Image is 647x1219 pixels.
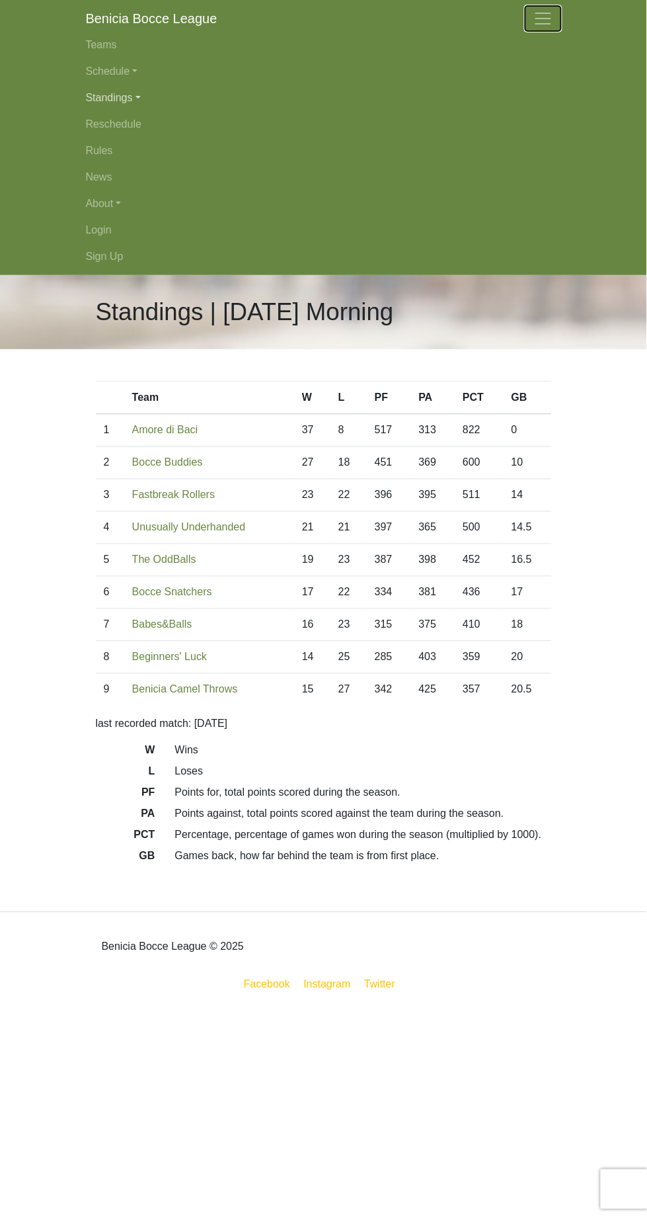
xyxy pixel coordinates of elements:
[367,642,411,674] td: 285
[411,642,455,674] td: 403
[294,642,330,674] td: 14
[86,785,165,806] dt: PF
[455,480,504,512] td: 511
[132,652,207,663] a: Beginners' Luck
[504,480,552,512] td: 14
[124,382,294,415] th: Team
[86,32,562,58] a: Teams
[86,806,165,827] dt: PA
[330,447,367,480] td: 18
[330,512,367,544] td: 21
[504,447,552,480] td: 10
[411,480,455,512] td: 395
[86,85,562,111] a: Standings
[294,544,330,577] td: 19
[96,642,124,674] td: 8
[330,414,367,447] td: 8
[330,642,367,674] td: 25
[96,480,124,512] td: 3
[241,976,293,993] a: Facebook
[96,447,124,480] td: 2
[86,190,562,217] a: About
[132,554,196,566] a: The OddBalls
[455,447,504,480] td: 600
[504,609,552,642] td: 18
[411,382,455,415] th: PA
[367,480,411,512] td: 396
[132,489,215,501] a: Fastbreak Rollers
[132,587,212,598] a: Bocce Snatchers
[411,577,455,609] td: 381
[455,382,504,415] th: PCT
[504,382,552,415] th: GB
[504,642,552,674] td: 20
[96,298,394,327] h1: Standings | [DATE] Morning
[367,544,411,577] td: 387
[504,414,552,447] td: 0
[330,544,367,577] td: 23
[367,609,411,642] td: 315
[132,425,198,436] a: Amore di Baci
[411,447,455,480] td: 369
[504,544,552,577] td: 16.5
[504,512,552,544] td: 14.5
[86,243,562,270] a: Sign Up
[132,522,246,533] a: Unusually Underhanded
[367,382,411,415] th: PF
[96,674,124,706] td: 9
[367,577,411,609] td: 334
[86,58,562,85] a: Schedule
[86,5,217,32] a: Benicia Bocce League
[86,111,562,138] a: Reschedule
[330,480,367,512] td: 22
[330,577,367,609] td: 22
[86,138,562,164] a: Rules
[330,674,367,706] td: 27
[367,674,411,706] td: 342
[294,512,330,544] td: 21
[367,414,411,447] td: 517
[455,609,504,642] td: 410
[455,414,504,447] td: 822
[455,512,504,544] td: 500
[96,544,124,577] td: 5
[86,164,562,190] a: News
[86,923,562,971] div: Benicia Bocce League © 2025
[96,414,124,447] td: 1
[86,849,165,870] dt: GB
[132,457,203,468] a: Bocce Buddies
[411,414,455,447] td: 313
[504,674,552,706] td: 20.5
[411,674,455,706] td: 425
[294,674,330,706] td: 15
[294,577,330,609] td: 17
[301,976,354,993] a: Instagram
[411,512,455,544] td: 365
[96,577,124,609] td: 6
[504,577,552,609] td: 17
[455,642,504,674] td: 359
[411,609,455,642] td: 375
[86,217,562,243] a: Login
[165,743,562,759] dd: Wins
[96,716,552,732] p: last recorded match: [DATE]
[455,544,504,577] td: 452
[525,5,562,32] button: Toggle navigation
[411,544,455,577] td: 398
[330,609,367,642] td: 23
[367,447,411,480] td: 451
[96,609,124,642] td: 7
[294,609,330,642] td: 16
[455,674,504,706] td: 357
[132,684,238,695] a: Benicia Camel Throws
[294,480,330,512] td: 23
[294,382,330,415] th: W
[96,512,124,544] td: 4
[165,764,562,780] dd: Loses
[86,827,165,849] dt: PCT
[165,806,562,822] dd: Points against, total points scored against the team during the season.
[86,764,165,785] dt: L
[330,382,367,415] th: L
[362,976,406,993] a: Twitter
[367,512,411,544] td: 397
